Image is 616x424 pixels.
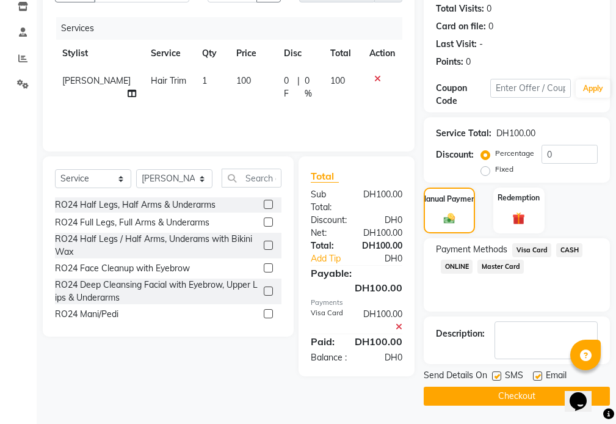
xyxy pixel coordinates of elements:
[55,308,118,321] div: RO24 Mani/Pedi
[436,20,486,33] div: Card on file:
[440,212,458,225] img: _cash.svg
[55,199,216,211] div: RO24 Half Legs, Half Arms & Underarms
[302,214,357,227] div: Discount:
[195,40,229,67] th: Qty
[353,239,411,252] div: DH100.00
[490,79,571,98] input: Enter Offer / Coupon Code
[424,387,610,406] button: Checkout
[505,369,523,384] span: SMS
[55,233,259,258] div: RO24 Half Legs / Half Arms, Underams with Bikini Wax
[420,194,479,205] label: Manual Payment
[477,260,524,274] span: Master Card
[302,308,354,334] div: Visa Card
[143,40,195,67] th: Service
[509,211,529,226] img: _gift.svg
[495,164,513,175] label: Fixed
[277,40,323,67] th: Disc
[436,243,507,256] span: Payment Methods
[55,40,143,67] th: Stylist
[424,369,487,384] span: Send Details On
[487,2,491,15] div: 0
[479,38,483,51] div: -
[436,38,477,51] div: Last Visit:
[354,308,411,334] div: DH100.00
[436,82,490,108] div: Coupon Code
[436,56,463,68] div: Points:
[236,75,251,86] span: 100
[302,252,366,265] a: Add Tip
[436,127,491,140] div: Service Total:
[305,75,316,100] span: 0 %
[436,327,485,340] div: Description:
[323,40,362,67] th: Total
[302,239,353,252] div: Total:
[330,75,345,86] span: 100
[302,351,357,364] div: Balance :
[302,334,346,349] div: Paid:
[357,214,411,227] div: DH0
[55,279,259,304] div: RO24 Deep Cleansing Facial with Eyebrow, Upper Lips & Underarms
[512,243,551,257] span: Visa Card
[56,17,411,40] div: Services
[62,75,131,86] span: [PERSON_NAME]
[354,227,411,239] div: DH100.00
[357,351,411,364] div: DH0
[441,260,473,274] span: ONLINE
[311,298,402,308] div: Payments
[311,170,339,183] span: Total
[436,148,474,161] div: Discount:
[302,266,411,280] div: Payable:
[346,334,411,349] div: DH100.00
[202,75,207,86] span: 1
[495,148,534,159] label: Percentage
[354,188,411,214] div: DH100.00
[362,40,402,67] th: Action
[302,227,354,239] div: Net:
[55,216,209,229] div: RO24 Full Legs, Full Arms & Underarms
[565,375,604,412] iframe: chat widget
[488,20,493,33] div: 0
[366,252,411,265] div: DH0
[284,75,293,100] span: 0 F
[55,262,190,275] div: RO24 Face Cleanup with Eyebrow
[546,369,567,384] span: Email
[302,280,411,295] div: DH100.00
[496,127,535,140] div: DH100.00
[222,169,281,188] input: Search or Scan
[466,56,471,68] div: 0
[576,79,611,98] button: Apply
[229,40,277,67] th: Price
[556,243,582,257] span: CASH
[151,75,186,86] span: Hair Trim
[302,188,354,214] div: Sub Total:
[297,75,300,100] span: |
[436,2,484,15] div: Total Visits:
[498,192,540,203] label: Redemption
